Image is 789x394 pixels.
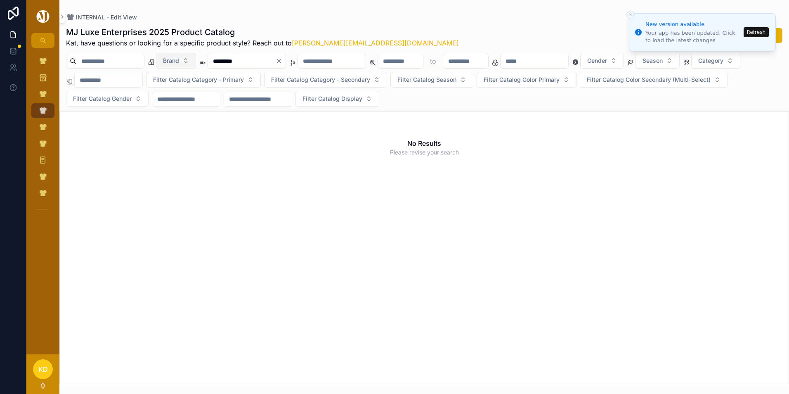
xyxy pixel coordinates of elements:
[38,364,48,374] span: KD
[691,53,740,69] button: Select Button
[163,57,179,65] span: Brand
[635,53,680,69] button: Select Button
[397,76,456,84] span: Filter Catalog Season
[66,38,459,48] span: Kat, have questions or looking for a specific product style? Reach out to
[26,48,59,226] div: scrollable content
[484,76,560,84] span: Filter Catalog Color Primary
[35,10,51,23] img: App logo
[264,72,387,88] button: Select Button
[153,76,244,84] span: Filter Catalog Category - Primary
[643,57,663,65] span: Season
[292,39,459,47] a: [PERSON_NAME][EMAIL_ADDRESS][DOMAIN_NAME]
[302,95,362,103] span: Filter Catalog Display
[407,138,441,148] h2: No Results
[587,76,711,84] span: Filter Catalog Color Secondary (Multi-Select)
[390,72,473,88] button: Select Button
[76,13,137,21] span: INTERNAL - Edit View
[698,57,723,65] span: Category
[580,72,728,88] button: Select Button
[744,27,769,37] button: Refresh
[645,29,741,44] div: Your app has been updated. Click to load the latest changes
[146,72,261,88] button: Select Button
[626,11,635,19] button: Close toast
[66,13,137,21] a: INTERNAL - Edit View
[295,91,379,107] button: Select Button
[645,20,741,28] div: New version available
[430,56,436,66] p: to
[271,76,370,84] span: Filter Catalog Category - Secondary
[66,91,149,107] button: Select Button
[156,53,196,69] button: Select Button
[580,53,624,69] button: Select Button
[477,72,576,88] button: Select Button
[73,95,132,103] span: Filter Catalog Gender
[587,57,607,65] span: Gender
[66,26,459,38] h1: MJ Luxe Enterprises 2025 Product Catalog
[390,148,459,157] span: Please revise your search
[276,58,286,64] button: Clear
